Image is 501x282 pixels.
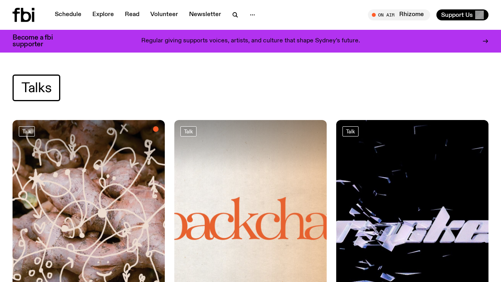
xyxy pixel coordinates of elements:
a: Schedule [50,9,86,20]
span: Talk [22,128,31,134]
span: Talks [22,80,51,96]
span: Talk [184,128,193,134]
a: Talk [342,126,359,136]
a: Volunteer [146,9,183,20]
span: Talk [346,128,355,134]
button: On AirRhizome [368,9,430,20]
a: Talk [180,126,196,136]
p: Regular giving supports voices, artists, and culture that shape Sydney’s future. [141,38,360,45]
span: Support Us [441,11,473,18]
a: Read [120,9,144,20]
a: Newsletter [184,9,226,20]
a: Talk [19,126,35,136]
h3: Become a fbi supporter [13,35,63,48]
a: Explore [88,9,119,20]
button: Support Us [436,9,488,20]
